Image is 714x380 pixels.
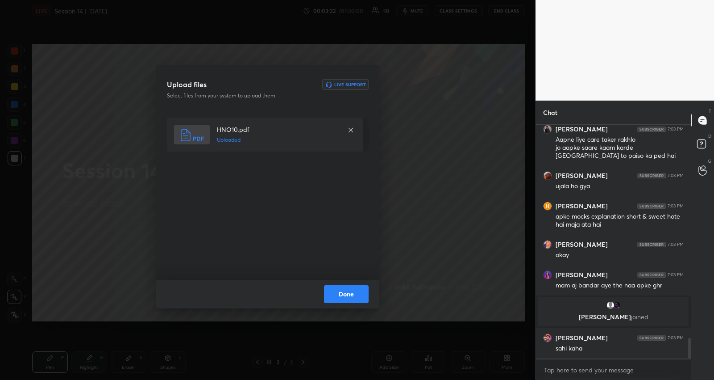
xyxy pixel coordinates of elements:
[556,202,608,210] h6: [PERSON_NAME]
[536,101,565,124] p: Chat
[708,158,711,165] p: G
[668,335,684,341] div: 7:03 PM
[556,271,608,279] h6: [PERSON_NAME]
[637,203,666,209] img: 4P8fHbbgJtejmAAAAAElFTkSuQmCC
[668,127,684,132] div: 7:03 PM
[637,335,666,341] img: 4P8fHbbgJtejmAAAAAElFTkSuQmCC
[544,334,552,342] img: thumbnail.jpg
[637,173,666,178] img: 4P8fHbbgJtejmAAAAAElFTkSuQmCC
[167,92,311,100] p: Select files from your system to upload them
[544,202,552,210] img: thumbnail.jpg
[668,272,684,278] div: 7:03 PM
[324,285,369,303] button: Done
[637,272,666,278] img: 4P8fHbbgJtejmAAAAAElFTkSuQmCC
[556,251,684,260] div: okay
[334,82,366,87] h6: Live Support
[544,313,683,321] p: [PERSON_NAME]
[544,125,552,133] img: thumbnail.jpg
[556,182,684,191] div: ujala ho gya
[544,241,552,249] img: thumbnail.jpg
[556,135,684,160] div: Aapne liye care taker rakhlo jo aapke saare kaam karde [GEOGRAPHIC_DATA] to paiso ka ped hai
[217,136,338,144] h5: Uploaded
[556,125,608,133] h6: [PERSON_NAME]
[668,242,684,247] div: 7:03 PM
[668,173,684,178] div: 7:03 PM
[631,312,648,321] span: joined
[637,242,666,247] img: 4P8fHbbgJtejmAAAAAElFTkSuQmCC
[556,212,684,229] div: apke mocks explanation short & sweet hote hai maja ata hai
[612,301,621,310] img: thumbnail.jpg
[556,334,608,342] h6: [PERSON_NAME]
[556,241,608,249] h6: [PERSON_NAME]
[217,125,338,134] h4: HNO10.pdf
[606,301,615,310] img: default.png
[556,172,608,180] h6: [PERSON_NAME]
[668,203,684,209] div: 7:03 PM
[556,344,684,353] div: sahi kaha
[708,133,711,139] p: D
[167,79,207,90] h3: Upload files
[536,125,691,359] div: grid
[544,172,552,180] img: thumbnail.jpg
[709,108,711,114] p: T
[637,127,666,132] img: 4P8fHbbgJtejmAAAAAElFTkSuQmCC
[544,271,552,279] img: thumbnail.jpg
[556,281,684,290] div: mam aj bandar aye the naa apke ghr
